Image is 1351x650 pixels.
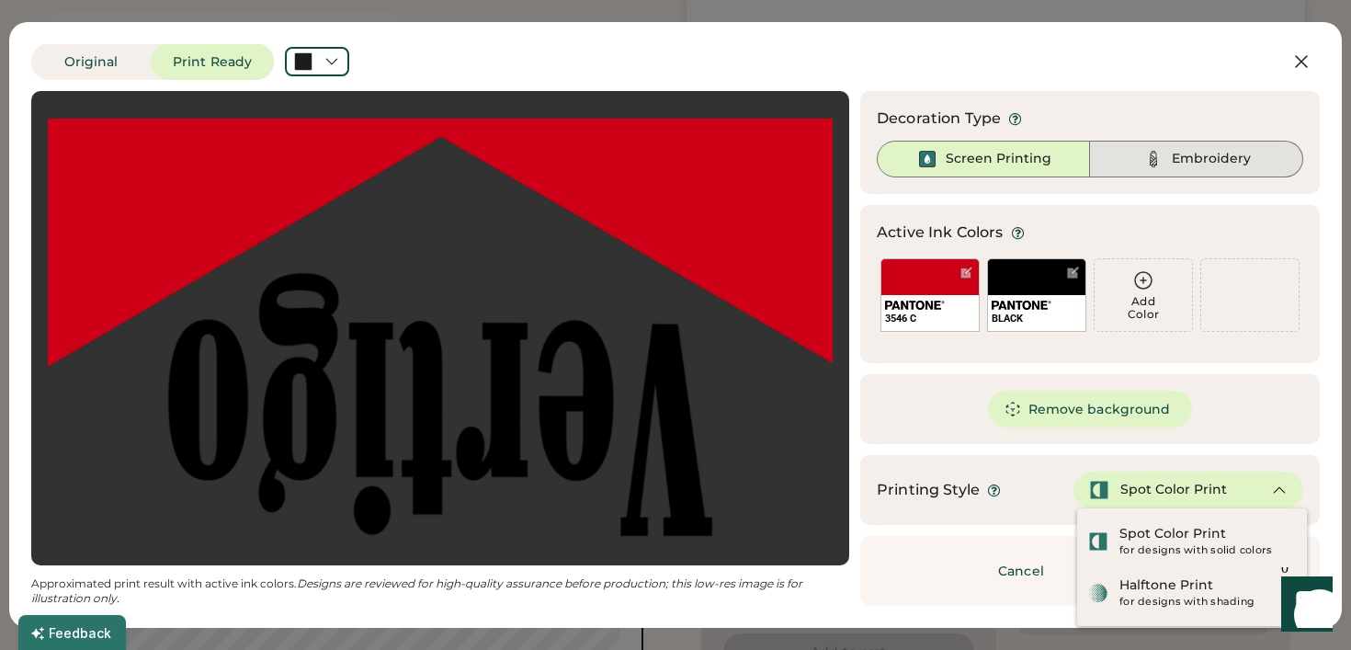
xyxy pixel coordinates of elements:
[992,301,1051,310] img: 1024px-Pantone_logo.svg.png
[1088,531,1108,552] img: spot-color-green.svg
[885,301,945,310] img: 1024px-Pantone_logo.svg.png
[885,312,975,325] div: 3546 C
[31,576,849,606] div: Approximated print result with active ink colors.
[1172,150,1251,168] div: Embroidery
[1089,480,1109,500] img: spot-color-green.svg
[151,43,274,80] button: Print Ready
[877,108,1001,130] div: Decoration Type
[31,43,151,80] button: Original
[1264,567,1343,646] iframe: Front Chat
[877,222,1004,244] div: Active Ink Colors
[946,150,1051,168] div: Screen Printing
[1088,583,1108,603] img: halftone-view-green.svg
[31,576,805,605] em: Designs are reviewed for high-quality assurance before production; this low-res image is for illu...
[957,553,1085,589] button: Cancel
[988,391,1193,428] button: Remove background
[1142,148,1164,170] img: Thread%20-%20Unselected.svg
[1119,525,1226,543] div: Spot Color Print
[992,312,1082,325] div: BLACK
[1119,576,1213,595] div: Halftone Print
[1095,295,1192,321] div: Add Color
[1119,543,1296,558] div: for designs with solid colors
[877,479,980,501] div: Printing Style
[916,148,938,170] img: Ink%20-%20Selected.svg
[1119,595,1296,610] div: for designs with shading
[1120,481,1227,499] div: Spot Color Print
